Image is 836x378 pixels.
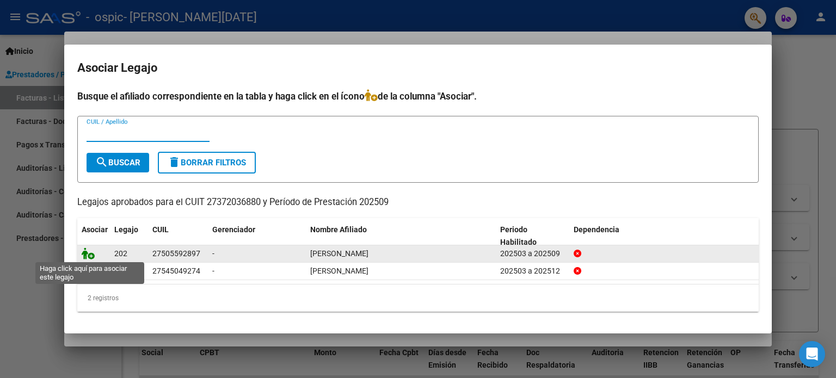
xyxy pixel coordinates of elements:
[82,225,108,234] span: Asociar
[569,218,759,254] datatable-header-cell: Dependencia
[77,284,759,312] div: 2 registros
[158,152,256,173] button: Borrar Filtros
[77,218,110,254] datatable-header-cell: Asociar
[496,218,569,254] datatable-header-cell: Periodo Habilitado
[310,225,367,234] span: Nombre Afiliado
[168,156,181,169] mat-icon: delete
[212,267,214,275] span: -
[95,156,108,169] mat-icon: search
[77,89,759,103] h4: Busque el afiliado correspondiente en la tabla y haga click en el ícono de la columna "Asociar".
[114,225,138,234] span: Legajo
[152,225,169,234] span: CUIL
[114,249,127,258] span: 202
[77,58,759,78] h2: Asociar Legajo
[87,153,149,172] button: Buscar
[148,218,208,254] datatable-header-cell: CUIL
[152,247,200,260] div: 27505592897
[168,158,246,168] span: Borrar Filtros
[306,218,496,254] datatable-header-cell: Nombre Afiliado
[77,196,759,209] p: Legajos aprobados para el CUIT 27372036880 y Período de Prestación 202509
[212,249,214,258] span: -
[95,158,140,168] span: Buscar
[110,218,148,254] datatable-header-cell: Legajo
[212,225,255,234] span: Gerenciador
[799,341,825,367] div: Open Intercom Messenger
[152,265,200,277] div: 27545049274
[500,247,565,260] div: 202503 a 202509
[208,218,306,254] datatable-header-cell: Gerenciador
[500,225,537,246] span: Periodo Habilitado
[500,265,565,277] div: 202503 a 202512
[310,249,368,258] span: VILLALBA MORENA
[114,267,127,275] span: 124
[574,225,619,234] span: Dependencia
[310,267,368,275] span: MIRCOLI TIANA ANELEY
